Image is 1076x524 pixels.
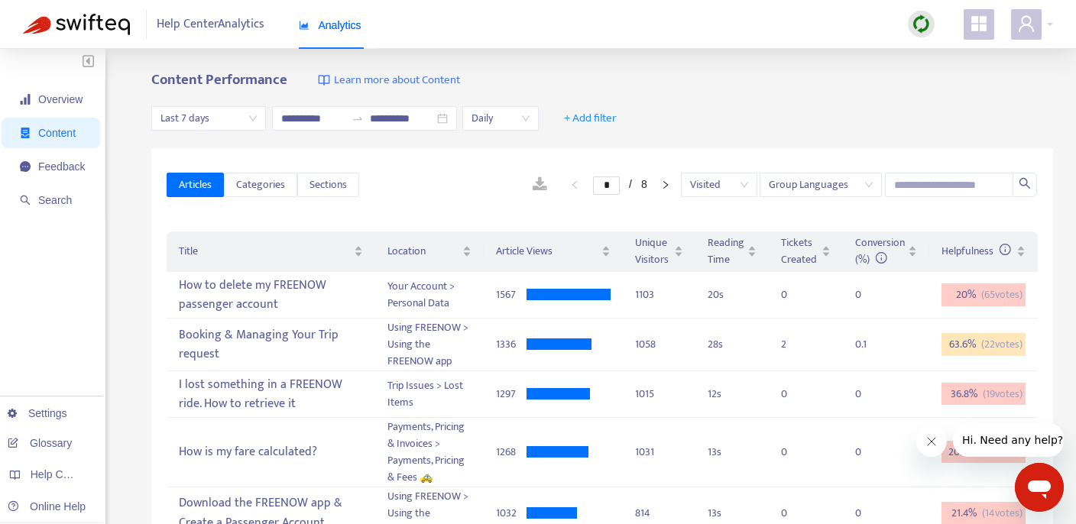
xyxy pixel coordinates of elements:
[941,383,1026,406] div: 36.8 %
[167,231,374,272] th: Title
[593,176,647,194] li: 1/8
[496,243,598,260] span: Article Views
[352,112,364,125] span: swap-right
[629,178,632,190] span: /
[781,235,818,268] span: Tickets Created
[983,386,1023,403] span: ( 19 votes)
[562,176,587,194] li: Previous Page
[1015,463,1064,512] iframe: Button to launch messaging window
[8,437,72,449] a: Glossary
[562,176,587,194] button: left
[38,194,72,206] span: Search
[916,426,947,457] iframe: Close message
[496,386,527,403] div: 1297
[564,109,617,128] span: + Add filter
[553,106,628,131] button: + Add filter
[708,386,757,403] div: 12 s
[690,173,748,196] span: Visited
[38,93,83,105] span: Overview
[297,173,359,197] button: Sections
[484,231,623,272] th: Article Views
[855,386,886,403] div: 0
[375,418,484,487] td: Payments, Pricing & Invoices > Payments, Pricing & Fees 🚕
[8,407,67,419] a: Settings
[318,74,330,86] img: image-link
[38,127,76,139] span: Content
[157,10,264,39] span: Help Center Analytics
[635,386,683,403] div: 1015
[941,283,1026,306] div: 20 %
[179,372,362,416] div: I lost something in a FREENOW ride. How to retrieve it
[653,176,678,194] li: Next Page
[708,505,757,522] div: 13 s
[708,336,757,353] div: 28 s
[708,286,757,303] div: 20 s
[695,231,769,272] th: Reading Time
[635,286,683,303] div: 1103
[375,319,484,371] td: Using FREENOW > Using the FREENOW app
[375,371,484,418] td: Trip Issues > Lost Items
[334,72,460,89] span: Learn more about Content
[970,15,988,33] span: appstore
[912,15,931,34] img: sync.dc5367851b00ba804db3.png
[781,286,812,303] div: 0
[635,336,683,353] div: 1058
[635,505,683,522] div: 814
[299,19,361,31] span: Analytics
[781,336,812,353] div: 2
[167,173,224,197] button: Articles
[941,333,1026,356] div: 63.6 %
[855,234,905,268] span: Conversion (%)
[160,107,257,130] span: Last 7 days
[653,176,678,194] button: right
[855,444,886,461] div: 0
[8,500,86,513] a: Online Help
[20,128,31,138] span: container
[623,231,695,272] th: Unique Visitors
[179,176,212,193] span: Articles
[570,180,579,189] span: left
[179,322,362,367] div: Booking & Managing Your Trip request
[299,20,310,31] span: area-chart
[224,173,297,197] button: Categories
[635,444,683,461] div: 1031
[20,161,31,172] span: message
[375,272,484,319] td: Your Account > Personal Data
[781,505,812,522] div: 0
[236,176,285,193] span: Categories
[708,235,744,268] span: Reading Time
[981,286,1023,303] span: ( 65 votes)
[1019,177,1031,189] span: search
[496,336,527,353] div: 1336
[855,336,886,353] div: 0.1
[781,444,812,461] div: 0
[635,235,671,268] span: Unique Visitors
[661,180,670,189] span: right
[769,231,843,272] th: Tickets Created
[31,468,93,480] span: Help Centers
[20,94,31,105] span: signal
[375,231,484,272] th: Location
[1017,15,1035,33] span: user
[179,273,362,317] div: How to delete my FREENOW passenger account
[352,112,364,125] span: to
[953,423,1064,457] iframe: Message from company
[38,160,85,173] span: Feedback
[20,195,31,205] span: search
[708,444,757,461] div: 13 s
[472,107,530,130] span: Daily
[496,286,527,303] div: 1567
[387,243,459,260] span: Location
[981,336,1023,353] span: ( 22 votes)
[855,505,886,522] div: 0
[179,243,350,260] span: Title
[855,286,886,303] div: 0
[769,173,873,196] span: Group Languages
[310,176,347,193] span: Sections
[496,444,527,461] div: 1268
[151,68,287,92] b: Content Performance
[496,505,527,522] div: 1032
[781,386,812,403] div: 0
[318,72,460,89] a: Learn more about Content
